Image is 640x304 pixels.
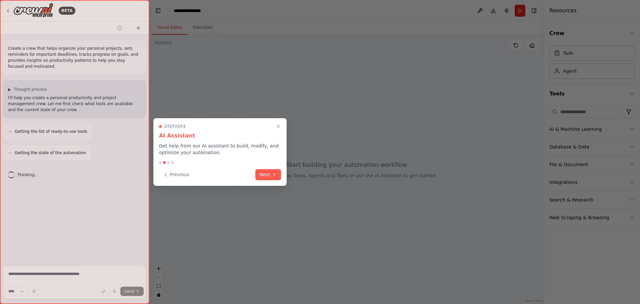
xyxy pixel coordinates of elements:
[274,122,282,130] button: Close walkthrough
[159,142,281,156] p: Get help from our AI assistant to build, modify, and optimize your automation.
[159,169,193,180] button: Previous
[153,6,163,15] button: Hide left sidebar
[164,124,186,129] span: Step 2 of 4
[159,132,281,140] h3: AI Assistant
[255,169,281,180] button: Next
